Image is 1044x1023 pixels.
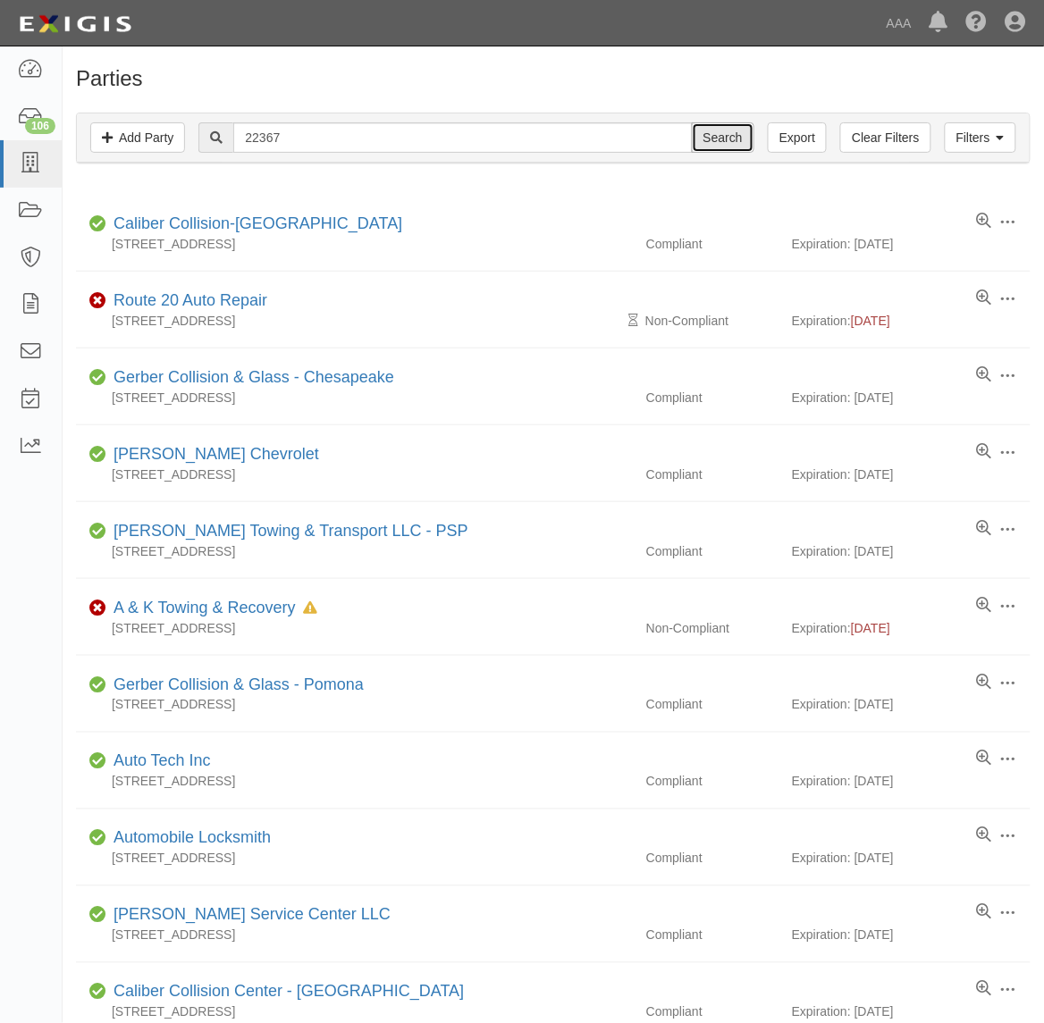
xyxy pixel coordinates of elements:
[76,927,633,944] div: [STREET_ADDRESS]
[76,235,633,253] div: [STREET_ADDRESS]
[76,67,1031,90] h1: Parties
[792,927,1031,944] div: Expiration: [DATE]
[114,214,402,232] a: Caliber Collision-[GEOGRAPHIC_DATA]
[76,389,633,407] div: [STREET_ADDRESS]
[977,904,992,922] a: View results summary
[114,906,391,924] a: [PERSON_NAME] Service Center LLC
[633,696,792,714] div: Compliant
[633,1003,792,1021] div: Compliant
[106,981,464,1004] div: Caliber Collision Center - Fountain Valley
[966,13,988,34] i: Help Center - Complianz
[89,218,106,231] i: Compliant
[114,675,364,693] a: Gerber Collision & Glass - Pomona
[633,235,792,253] div: Compliant
[633,619,792,637] div: Non-Compliant
[633,927,792,944] div: Compliant
[114,445,319,463] a: [PERSON_NAME] Chevrolet
[945,122,1016,153] a: Filters
[106,520,468,543] div: Delatte’s Towing & Transport LLC - PSP
[25,118,55,134] div: 106
[792,850,1031,868] div: Expiration: [DATE]
[303,602,317,615] i: In Default since 09/01/2025
[89,910,106,922] i: Compliant
[114,829,271,847] a: Automobile Locksmith
[851,621,890,635] span: [DATE]
[106,597,317,620] div: A & K Towing & Recovery
[76,542,633,560] div: [STREET_ADDRESS]
[89,372,106,384] i: Compliant
[792,696,1031,714] div: Expiration: [DATE]
[977,597,992,615] a: View results summary
[977,443,992,461] a: View results summary
[114,368,394,386] a: Gerber Collision & Glass - Chesapeake
[89,986,106,999] i: Compliant
[76,850,633,868] div: [STREET_ADDRESS]
[106,904,391,927] div: Baker's Service Center LLC
[106,674,364,697] div: Gerber Collision & Glass - Pomona
[792,1003,1031,1021] div: Expiration: [DATE]
[878,5,921,41] a: AAA
[792,312,1031,330] div: Expiration:
[977,750,992,768] a: View results summary
[89,679,106,692] i: Compliant
[106,750,211,774] div: Auto Tech Inc
[977,520,992,538] a: View results summary
[89,525,106,538] i: Compliant
[89,295,106,307] i: Non-Compliant
[633,850,792,868] div: Compliant
[792,235,1031,253] div: Expiration: [DATE]
[977,981,992,999] a: View results summary
[106,443,319,466] div: Carson Chevrolet
[792,619,1031,637] div: Expiration:
[76,1003,633,1021] div: [STREET_ADDRESS]
[114,599,296,616] a: A & K Towing & Recovery
[633,465,792,483] div: Compliant
[768,122,827,153] a: Export
[13,8,137,40] img: logo-5460c22ac91f19d4615b14bd174203de0afe785f0fc80cf4dbbc73dc1793850b.png
[76,773,633,791] div: [STREET_ADDRESS]
[977,674,992,692] a: View results summary
[977,827,992,845] a: View results summary
[89,449,106,461] i: Compliant
[89,756,106,768] i: Compliant
[977,289,992,307] a: View results summary
[233,122,692,153] input: Search
[792,465,1031,483] div: Expiration: [DATE]
[633,312,792,330] div: Non-Compliant
[628,314,638,327] i: Pending Review
[89,602,106,615] i: Non-Compliant
[76,619,633,637] div: [STREET_ADDRESS]
[840,122,930,153] a: Clear Filters
[114,752,211,770] a: Auto Tech Inc
[792,773,1031,791] div: Expiration: [DATE]
[851,314,890,328] span: [DATE]
[106,827,271,851] div: Automobile Locksmith
[792,389,1031,407] div: Expiration: [DATE]
[977,213,992,231] a: View results summary
[114,983,464,1001] a: Caliber Collision Center - [GEOGRAPHIC_DATA]
[90,122,185,153] a: Add Party
[692,122,754,153] input: Search
[114,522,468,540] a: [PERSON_NAME] Towing & Transport LLC - PSP
[89,833,106,845] i: Compliant
[977,366,992,384] a: View results summary
[106,366,394,390] div: Gerber Collision & Glass - Chesapeake
[792,542,1031,560] div: Expiration: [DATE]
[76,312,633,330] div: [STREET_ADDRESS]
[633,773,792,791] div: Compliant
[106,289,267,313] div: Route 20 Auto Repair
[76,696,633,714] div: [STREET_ADDRESS]
[114,291,267,309] a: Route 20 Auto Repair
[633,542,792,560] div: Compliant
[633,389,792,407] div: Compliant
[76,465,633,483] div: [STREET_ADDRESS]
[106,213,402,236] div: Caliber Collision-Pittsburgh Meadow St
